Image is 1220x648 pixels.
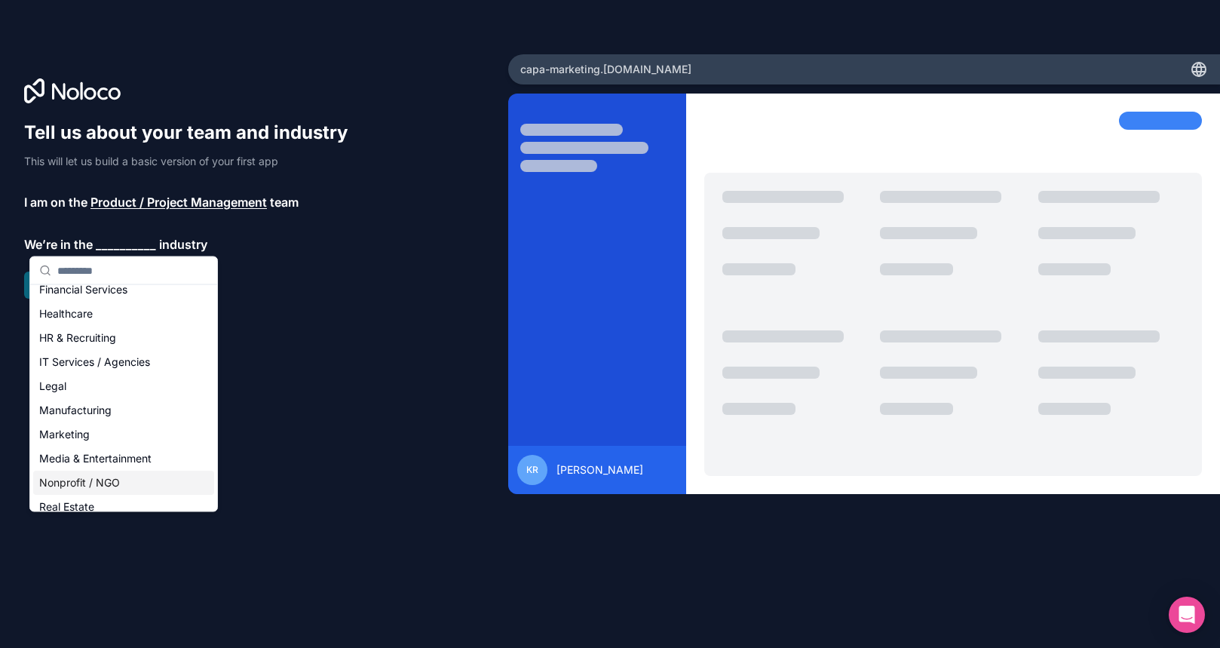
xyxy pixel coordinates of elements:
[33,278,214,302] div: Financial Services
[526,464,538,476] span: KR
[96,235,156,253] span: __________
[159,235,207,253] span: industry
[33,374,214,398] div: Legal
[270,193,299,211] span: team
[33,326,214,350] div: HR & Recruiting
[556,462,643,478] span: [PERSON_NAME]
[24,235,93,253] span: We’re in the
[33,302,214,326] div: Healthcare
[33,398,214,422] div: Manufacturing
[30,285,217,511] div: Suggestions
[24,121,362,145] h1: Tell us about your team and industry
[33,471,214,495] div: Nonprofit / NGO
[33,422,214,447] div: Marketing
[520,62,691,77] span: capa-marketing .[DOMAIN_NAME]
[90,193,267,211] span: Product / Project Management
[1169,597,1205,633] div: Open Intercom Messenger
[33,495,214,519] div: Real Estate
[33,350,214,374] div: IT Services / Agencies
[33,447,214,471] div: Media & Entertainment
[24,193,87,211] span: I am on the
[24,154,362,169] p: This will let us build a basic version of your first app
